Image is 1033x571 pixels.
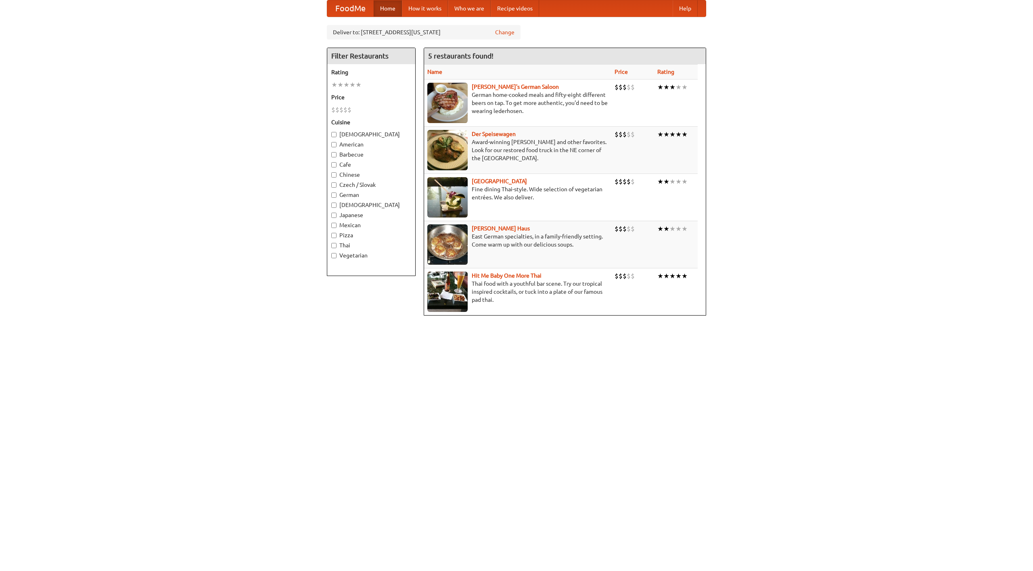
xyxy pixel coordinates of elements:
li: $ [631,272,635,280]
li: $ [615,224,619,233]
img: esthers.jpg [427,83,468,123]
li: $ [619,130,623,139]
li: ★ [682,272,688,280]
input: Pizza [331,233,337,238]
li: $ [615,130,619,139]
li: ★ [663,130,669,139]
li: ★ [663,177,669,186]
input: Thai [331,243,337,248]
a: Help [673,0,698,17]
li: ★ [657,224,663,233]
a: [PERSON_NAME] Haus [472,225,530,232]
li: $ [631,177,635,186]
li: $ [339,105,343,114]
li: $ [627,224,631,233]
h4: Filter Restaurants [327,48,415,64]
img: satay.jpg [427,177,468,218]
h5: Cuisine [331,118,411,126]
label: Vegetarian [331,251,411,259]
p: East German specialties, in a family-friendly setting. Come warm up with our delicious soups. [427,232,608,249]
li: $ [631,130,635,139]
a: Hit Me Baby One More Thai [472,272,542,279]
b: [GEOGRAPHIC_DATA] [472,178,527,184]
img: kohlhaus.jpg [427,224,468,265]
li: ★ [682,130,688,139]
li: $ [623,272,627,280]
li: $ [623,224,627,233]
li: ★ [663,272,669,280]
li: $ [615,83,619,92]
label: Thai [331,241,411,249]
li: $ [619,272,623,280]
a: Name [427,69,442,75]
a: Home [374,0,402,17]
a: Recipe videos [491,0,539,17]
li: ★ [669,224,675,233]
a: [PERSON_NAME]'s German Saloon [472,84,559,90]
div: Deliver to: [STREET_ADDRESS][US_STATE] [327,25,521,40]
ng-pluralize: 5 restaurants found! [428,52,493,60]
li: ★ [663,83,669,92]
li: ★ [682,177,688,186]
li: $ [343,105,347,114]
li: ★ [657,177,663,186]
label: Chinese [331,171,411,179]
li: ★ [657,83,663,92]
li: $ [623,177,627,186]
p: Fine dining Thai-style. Wide selection of vegetarian entrées. We also deliver. [427,185,608,201]
a: Der Speisewagen [472,131,516,137]
label: Japanese [331,211,411,219]
li: $ [623,83,627,92]
a: Rating [657,69,674,75]
li: ★ [331,80,337,89]
label: [DEMOGRAPHIC_DATA] [331,130,411,138]
li: $ [619,177,623,186]
input: Mexican [331,223,337,228]
input: American [331,142,337,147]
li: ★ [682,224,688,233]
label: American [331,140,411,149]
li: ★ [349,80,355,89]
li: $ [631,224,635,233]
li: $ [331,105,335,114]
label: Cafe [331,161,411,169]
li: ★ [657,130,663,139]
label: German [331,191,411,199]
label: Mexican [331,221,411,229]
p: Award-winning [PERSON_NAME] and other favorites. Look for our restored food truck in the NE corne... [427,138,608,162]
li: ★ [682,83,688,92]
li: ★ [657,272,663,280]
li: $ [627,83,631,92]
li: ★ [663,224,669,233]
li: ★ [675,130,682,139]
input: German [331,192,337,198]
a: How it works [402,0,448,17]
li: $ [627,272,631,280]
input: Chinese [331,172,337,178]
input: Cafe [331,162,337,167]
li: ★ [675,177,682,186]
input: Vegetarian [331,253,337,258]
a: FoodMe [327,0,374,17]
p: German home-cooked meals and fifty-eight different beers on tap. To get more authentic, you'd nee... [427,91,608,115]
label: Barbecue [331,151,411,159]
li: $ [627,130,631,139]
p: Thai food with a youthful bar scene. Try our tropical inspired cocktails, or tuck into a plate of... [427,280,608,304]
li: $ [623,130,627,139]
input: Barbecue [331,152,337,157]
li: ★ [669,130,675,139]
h5: Rating [331,68,411,76]
input: [DEMOGRAPHIC_DATA] [331,203,337,208]
li: ★ [669,83,675,92]
li: ★ [343,80,349,89]
label: Pizza [331,231,411,239]
li: ★ [675,272,682,280]
input: [DEMOGRAPHIC_DATA] [331,132,337,137]
li: $ [347,105,351,114]
li: ★ [355,80,362,89]
li: $ [335,105,339,114]
a: Price [615,69,628,75]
